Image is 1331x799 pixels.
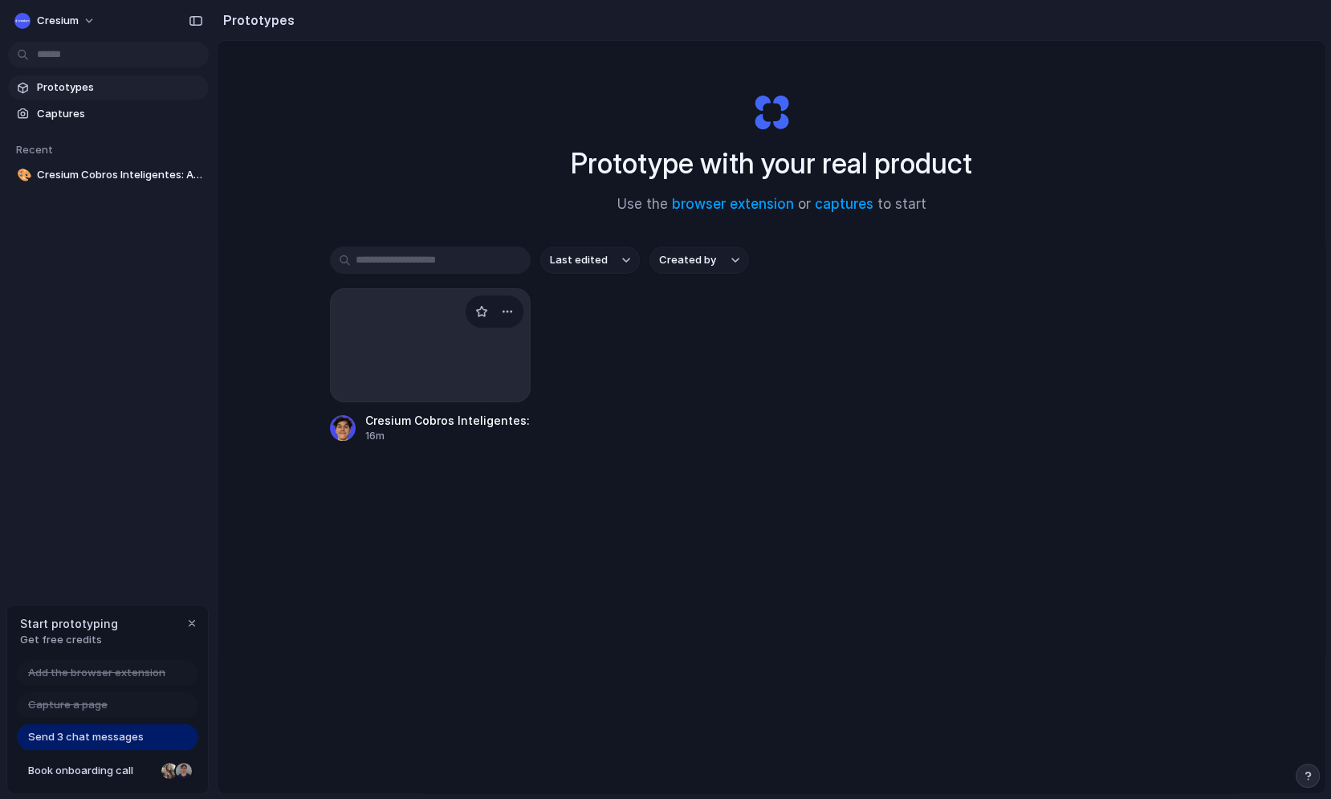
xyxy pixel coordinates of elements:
[37,106,202,122] span: Captures
[815,196,873,212] a: captures
[550,252,608,268] span: Last edited
[571,142,972,185] h1: Prototype with your real product
[649,247,749,274] button: Created by
[17,166,28,185] div: 🎨
[8,163,209,187] a: 🎨Cresium Cobros Inteligentes: Add Search Button next to "Estado" Filter
[28,763,155,779] span: Book onboarding call
[330,288,531,443] a: Cresium Cobros Inteligentes: Add Search Button next to "Estado" Filter16m
[28,729,144,745] span: Send 3 chat messages
[20,632,118,648] span: Get free credits
[217,10,295,30] h2: Prototypes
[160,761,179,781] div: Nicole Kubica
[672,196,794,212] a: browser extension
[659,252,716,268] span: Created by
[617,194,926,215] span: Use the or to start
[365,429,531,443] div: 16m
[8,8,104,34] button: Cresium
[28,697,108,713] span: Capture a page
[28,665,165,681] span: Add the browser extension
[16,143,53,156] span: Recent
[540,247,640,274] button: Last edited
[365,412,531,429] div: Cresium Cobros Inteligentes: Add Search Button next to "Estado" Filter
[37,13,79,29] span: Cresium
[174,761,193,781] div: Christian Iacullo
[14,167,31,183] button: 🎨
[37,167,202,183] span: Cresium Cobros Inteligentes: Add Search Button next to "Estado" Filter
[8,102,209,126] a: Captures
[8,75,209,100] a: Prototypes
[37,79,202,96] span: Prototypes
[17,758,198,784] a: Book onboarding call
[20,615,118,632] span: Start prototyping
